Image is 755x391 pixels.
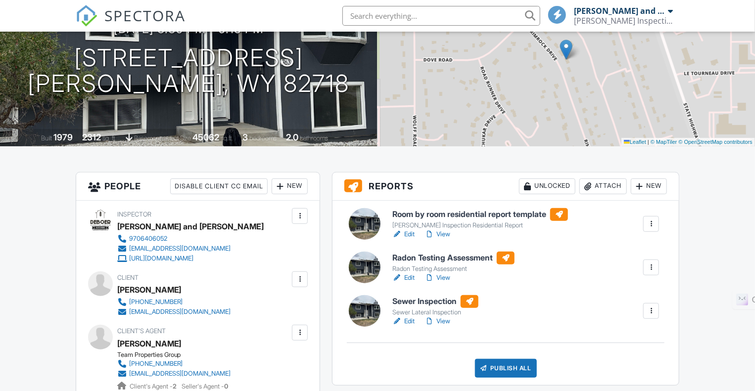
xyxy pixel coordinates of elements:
a: © OpenStreetMap contributors [679,139,753,145]
strong: 0 [225,383,229,390]
div: Disable Client CC Email [170,178,268,194]
div: 45062 [193,132,220,142]
div: [URL][DOMAIN_NAME] [129,255,194,262]
a: Room by room residential report template [PERSON_NAME] Inspection Residential Report [392,208,568,230]
a: Leaflet [624,139,646,145]
span: SPECTORA [104,5,186,26]
span: bedrooms [250,134,277,142]
a: View [425,273,450,283]
h3: [DATE] 3:30 pm - 6:15 pm [114,22,264,36]
a: [PERSON_NAME] [117,336,182,351]
a: SPECTORA [76,13,186,34]
span: sq. ft. [103,134,117,142]
div: 1979 [54,132,73,142]
div: Team Properties Group [117,351,239,359]
span: Client's Agent [117,327,166,335]
div: [PERSON_NAME] and [PERSON_NAME] [574,6,665,16]
div: [PHONE_NUMBER] [129,298,183,306]
div: 2312 [83,132,101,142]
h6: Sewer Inspection [392,295,478,308]
div: New [272,178,308,194]
div: [EMAIL_ADDRESS][DOMAIN_NAME] [129,308,231,316]
div: 3 [243,132,248,142]
div: [PERSON_NAME] and [PERSON_NAME] [117,219,264,234]
a: [PHONE_NUMBER] [117,297,231,307]
a: [URL][DOMAIN_NAME] [117,254,256,263]
h6: Radon Testing Assessment [392,252,515,264]
a: 9706406052 [117,234,256,244]
span: sq.ft. [221,134,234,142]
span: Inspector [117,211,151,218]
a: Radon Testing Assessment Radon Testing Assessment [392,252,515,273]
h3: Reports [332,173,679,201]
div: 9706406052 [129,235,167,243]
input: Search everything... [342,6,540,26]
h6: Room by room residential report template [392,208,568,221]
div: Attach [579,178,627,194]
a: View [425,316,450,326]
a: [EMAIL_ADDRESS][DOMAIN_NAME] [117,244,256,254]
a: Sewer Inspection Sewer Lateral Inspection [392,295,478,317]
h1: [STREET_ADDRESS] [PERSON_NAME], WY 82718 [28,45,350,97]
div: Sewer Lateral Inspection [392,308,478,316]
div: New [631,178,667,194]
div: Radon Testing Assessment [392,265,515,273]
span: Seller's Agent - [182,383,229,390]
span: Lot Size [171,134,191,142]
a: © MapTiler [651,139,677,145]
img: Marker [560,40,572,60]
strong: 2 [173,383,177,390]
a: Edit [392,229,415,239]
span: bathrooms [300,134,329,142]
div: Unlocked [519,178,575,194]
span: basement [135,134,161,142]
a: [EMAIL_ADDRESS][DOMAIN_NAME] [117,369,231,379]
span: Client [117,274,139,281]
a: View [425,229,450,239]
div: [PERSON_NAME] Inspection Residential Report [392,221,568,229]
div: [PHONE_NUMBER] [129,360,183,368]
h3: People [76,173,320,201]
div: 2.0 [286,132,299,142]
span: | [648,139,649,145]
a: [EMAIL_ADDRESS][DOMAIN_NAME] [117,307,231,317]
span: Built [42,134,52,142]
div: [EMAIL_ADDRESS][DOMAIN_NAME] [129,245,231,253]
span: Client's Agent - [130,383,178,390]
div: [EMAIL_ADDRESS][DOMAIN_NAME] [129,370,231,378]
a: Edit [392,273,415,283]
div: DeBoer Inspection Services, LLC [574,16,673,26]
div: [PERSON_NAME] [117,282,182,297]
div: Publish All [475,359,537,378]
img: The Best Home Inspection Software - Spectora [76,5,97,27]
a: Edit [392,316,415,326]
a: [PHONE_NUMBER] [117,359,231,369]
